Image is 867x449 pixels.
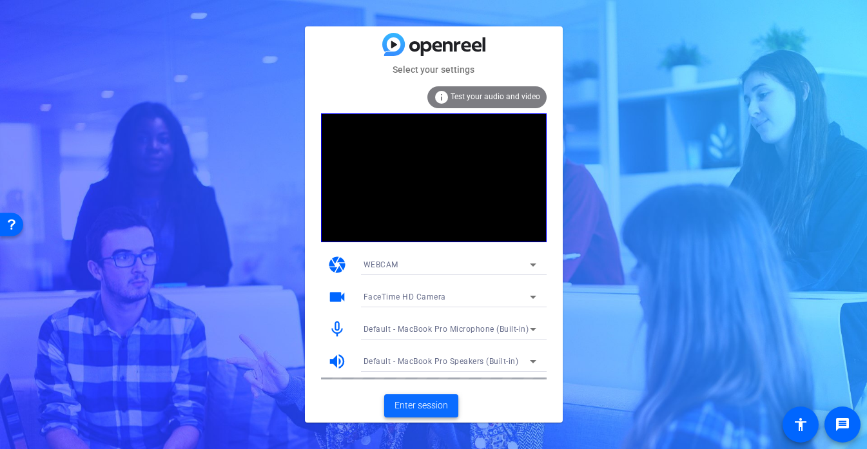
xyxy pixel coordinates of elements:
[327,287,347,307] mat-icon: videocam
[327,320,347,339] mat-icon: mic_none
[364,292,446,301] span: FaceTime HD Camera
[305,62,563,77] mat-card-subtitle: Select your settings
[364,357,519,366] span: Default - MacBook Pro Speakers (Built-in)
[382,33,485,55] img: blue-gradient.svg
[434,90,449,105] mat-icon: info
[384,394,458,417] button: Enter session
[835,417,850,432] mat-icon: message
[364,260,398,269] span: WEBCAM
[327,255,347,274] mat-icon: camera
[395,399,448,412] span: Enter session
[327,352,347,371] mat-icon: volume_up
[364,325,529,334] span: Default - MacBook Pro Microphone (Built-in)
[793,417,808,432] mat-icon: accessibility
[451,92,540,101] span: Test your audio and video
